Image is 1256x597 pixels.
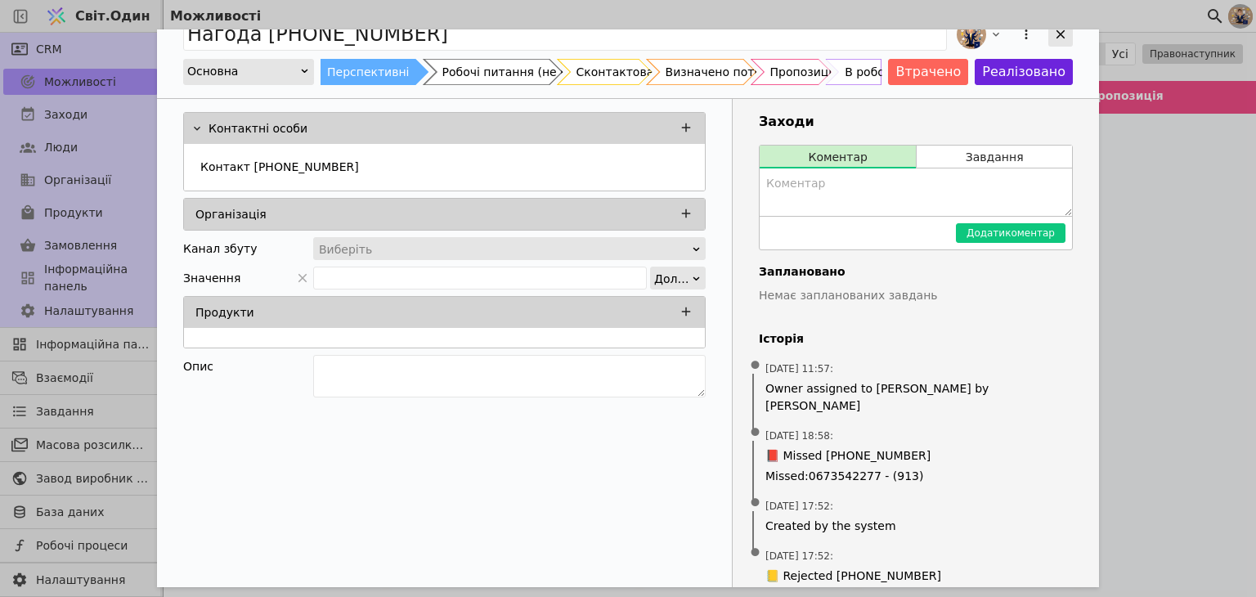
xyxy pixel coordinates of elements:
[765,380,1066,415] span: Owner assigned to [PERSON_NAME] by [PERSON_NAME]
[966,150,1024,164] font: Завдання
[209,122,307,135] font: Контактні особи
[759,332,804,345] font: Історія
[957,20,986,49] img: МЧ
[195,208,267,221] font: Організація
[319,243,372,256] font: Виберіть
[765,468,1066,485] span: Missed : 0673542277 - (913)
[183,360,213,373] font: Опис
[765,361,833,376] span: [DATE] 11:57 :
[967,227,1005,239] font: Додати
[759,265,846,278] font: Заплановано
[157,29,1099,587] div: Додати можливість
[183,242,257,255] font: Канал збуту
[765,499,833,514] span: [DATE] 17:52 :
[759,289,938,302] font: Немає запланованих завдань
[975,59,1073,85] button: Реалізовано
[765,447,931,465] span: 📕 Missed [PHONE_NUMBER]
[845,59,895,85] div: В роботі
[765,518,1066,535] span: Created by the system
[765,429,833,443] span: [DATE] 18:58 :
[747,483,764,524] span: •
[200,160,359,173] font: Контакт [PHONE_NUMBER]
[747,412,764,454] span: •
[654,272,731,285] font: Долари США
[888,59,968,85] button: Втрачено
[187,65,238,78] font: Основна
[765,549,833,563] span: [DATE] 17:52 :
[770,59,839,85] div: Пропозиція
[576,59,668,85] div: Сконтактовано
[808,150,867,164] font: Коментар
[327,59,410,85] div: Перспективні
[765,568,941,585] span: 📒 Rejected [PHONE_NUMBER]
[1005,227,1055,239] font: коментар
[442,59,608,85] div: Робочі питання (не нагода)
[195,306,254,319] font: Продукти
[747,532,764,574] span: •
[666,59,783,85] div: Визначено потребу
[183,272,240,285] font: Значення
[759,114,814,129] font: Заходи
[747,345,764,387] span: •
